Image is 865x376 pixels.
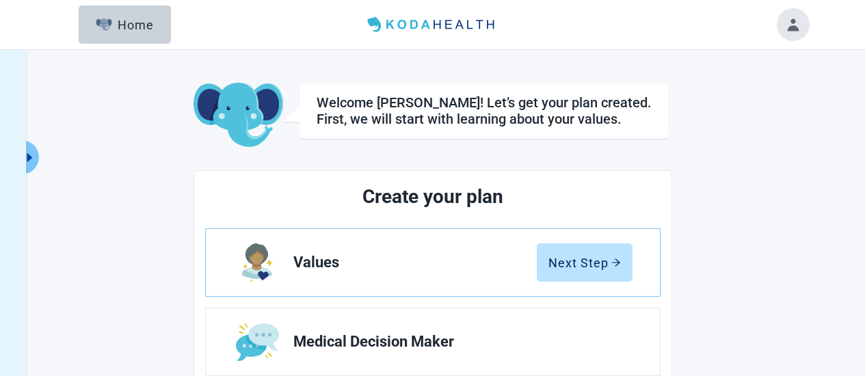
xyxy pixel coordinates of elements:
span: caret-right [23,151,36,164]
div: Home [96,18,155,31]
img: Koda Health [362,14,503,36]
a: Edit Medical Decision Maker section [206,308,660,375]
button: ElephantHome [79,5,171,44]
h2: Create your plan [256,182,609,212]
img: Koda Elephant [194,83,283,148]
span: Medical Decision Maker [293,334,622,350]
span: Values [293,254,537,271]
button: Expand menu [22,140,39,174]
button: Next Steparrow-right [537,243,633,282]
span: arrow-right [611,258,621,267]
div: Next Step [548,256,621,269]
img: Elephant [96,18,113,31]
button: Toggle account menu [777,8,810,41]
div: Welcome [PERSON_NAME]! Let’s get your plan created. First, we will start with learning about your... [317,94,652,127]
a: Edit Values section [206,229,660,296]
